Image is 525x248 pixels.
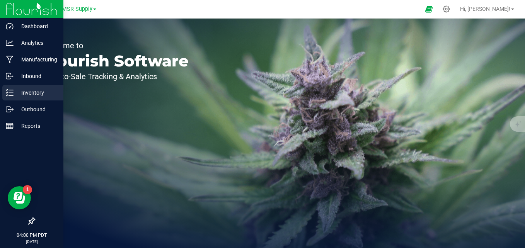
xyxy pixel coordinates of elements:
inline-svg: Manufacturing [6,56,14,63]
p: Flourish Software [42,53,189,69]
p: Seed-to-Sale Tracking & Analytics [42,73,189,80]
div: Manage settings [441,5,451,13]
span: Open Ecommerce Menu [420,2,438,17]
inline-svg: Outbound [6,105,14,113]
p: [DATE] [3,239,60,245]
p: Outbound [14,105,60,114]
inline-svg: Reports [6,122,14,130]
inline-svg: Analytics [6,39,14,47]
inline-svg: Dashboard [6,22,14,30]
p: 04:00 PM PDT [3,232,60,239]
p: Welcome to [42,42,189,49]
iframe: Resource center unread badge [23,185,32,194]
p: Inventory [14,88,60,97]
inline-svg: Inbound [6,72,14,80]
p: Analytics [14,38,60,48]
inline-svg: Inventory [6,89,14,97]
span: Hi, [PERSON_NAME]! [460,6,510,12]
iframe: Resource center [8,186,31,209]
span: MSR Supply [62,6,92,12]
p: Manufacturing [14,55,60,64]
p: Inbound [14,71,60,81]
p: Reports [14,121,60,131]
p: Dashboard [14,22,60,31]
